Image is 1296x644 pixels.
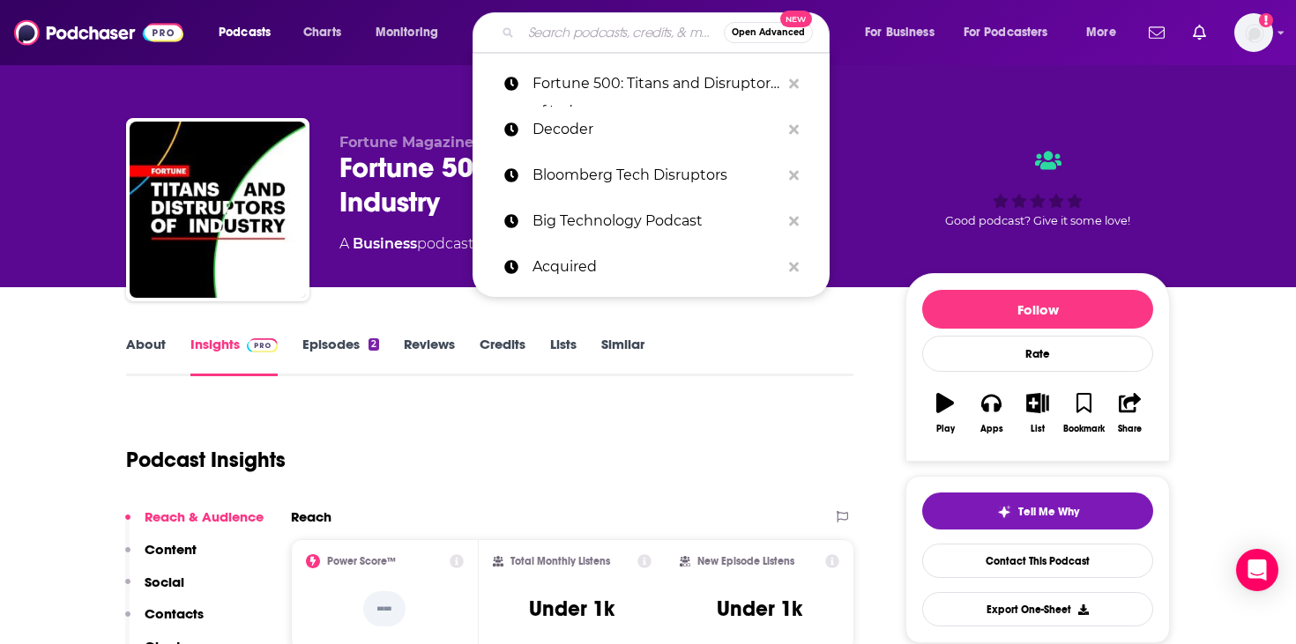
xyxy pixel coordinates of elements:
[369,338,379,351] div: 2
[219,20,271,45] span: Podcasts
[1186,18,1213,48] a: Show notifications dropdown
[905,134,1170,243] div: Good podcast? Give it some love!
[291,508,331,525] h2: Reach
[510,555,610,567] h2: Total Monthly Listens
[697,555,794,567] h2: New Episode Listens
[363,591,406,626] p: --
[125,541,197,574] button: Content
[473,152,830,198] a: Bloomberg Tech Disruptors
[968,381,1014,445] button: Apps
[376,20,438,45] span: Monitoring
[1074,19,1138,47] button: open menu
[302,336,379,376] a: Episodes2
[964,20,1048,45] span: For Podcasters
[404,336,455,376] a: Reviews
[125,508,264,541] button: Reach & Audience
[533,198,780,244] p: Big Technology Podcast
[327,555,396,567] h2: Power Score™
[533,152,780,198] p: Bloomberg Tech Disruptors
[125,574,184,606] button: Social
[1234,13,1273,52] span: Logged in as derettb
[533,107,780,152] p: Decoder
[190,336,278,376] a: InsightsPodchaser Pro
[533,244,780,290] p: Acquired
[945,214,1130,227] span: Good podcast? Give it some love!
[922,592,1153,626] button: Export One-Sheet
[980,424,1003,434] div: Apps
[145,574,184,590] p: Social
[1234,13,1273,52] button: Show profile menu
[353,235,417,252] a: Business
[922,492,1153,529] button: tell me why sparkleTell Me Why
[853,19,957,47] button: open menu
[473,61,830,107] a: Fortune 500: Titans and Disruptors of Industry
[126,447,286,473] h1: Podcast Insights
[292,19,352,47] a: Charts
[363,19,461,47] button: open menu
[1015,381,1061,445] button: List
[339,134,473,151] span: Fortune Magazine
[1063,424,1105,434] div: Bookmark
[1061,381,1106,445] button: Bookmark
[865,20,935,45] span: For Business
[922,381,968,445] button: Play
[952,19,1074,47] button: open menu
[1142,18,1172,48] a: Show notifications dropdown
[601,336,644,376] a: Similar
[303,20,341,45] span: Charts
[473,198,830,244] a: Big Technology Podcast
[521,19,724,47] input: Search podcasts, credits, & more...
[145,605,204,622] p: Contacts
[130,122,306,298] img: Fortune 500: Titans and Disruptors of Industry
[489,12,846,53] div: Search podcasts, credits, & more...
[473,107,830,152] a: Decoder
[339,233,473,255] div: A podcast
[1118,424,1142,434] div: Share
[1018,505,1079,519] span: Tell Me Why
[922,544,1153,578] a: Contact This Podcast
[1086,20,1116,45] span: More
[247,338,278,352] img: Podchaser Pro
[997,505,1011,519] img: tell me why sparkle
[145,541,197,558] p: Content
[480,336,525,376] a: Credits
[473,244,830,290] a: Acquired
[936,424,955,434] div: Play
[550,336,577,376] a: Lists
[1259,13,1273,27] svg: Add a profile image
[529,596,614,622] h3: Under 1k
[922,290,1153,329] button: Follow
[724,22,813,43] button: Open AdvancedNew
[732,28,805,37] span: Open Advanced
[1107,381,1153,445] button: Share
[922,336,1153,372] div: Rate
[533,61,780,107] p: Fortune 500: Titans and Disruptors of Industry
[780,11,812,27] span: New
[717,596,802,622] h3: Under 1k
[1236,549,1278,591] div: Open Intercom Messenger
[1234,13,1273,52] img: User Profile
[126,336,166,376] a: About
[125,605,204,638] button: Contacts
[206,19,294,47] button: open menu
[145,508,264,525] p: Reach & Audience
[14,16,183,49] img: Podchaser - Follow, Share and Rate Podcasts
[1031,424,1045,434] div: List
